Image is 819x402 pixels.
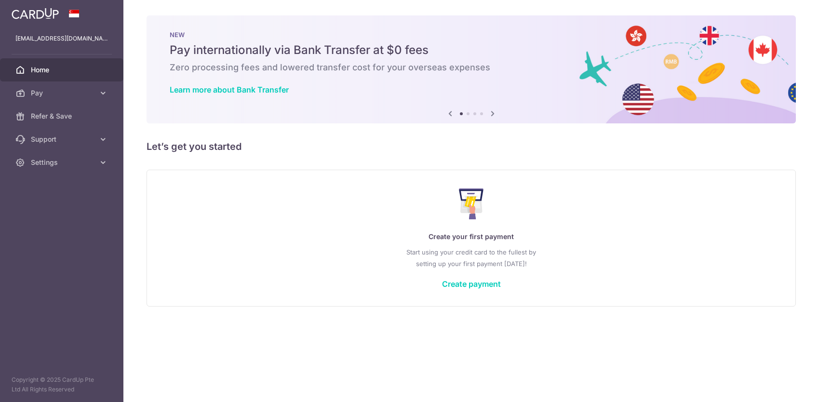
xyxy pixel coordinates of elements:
h5: Pay internationally via Bank Transfer at $0 fees [170,42,773,58]
h6: Zero processing fees and lowered transfer cost for your overseas expenses [170,62,773,73]
span: Support [31,134,94,144]
span: Settings [31,158,94,167]
img: Bank transfer banner [147,15,796,123]
span: Home [31,65,94,75]
p: NEW [170,31,773,39]
h5: Let’s get you started [147,139,796,154]
span: Pay [31,88,94,98]
p: Start using your credit card to the fullest by setting up your first payment [DATE]! [166,246,776,269]
img: Make Payment [459,188,483,219]
iframe: Opens a widget where you can find more information [757,373,809,397]
a: Create payment [442,279,501,289]
p: [EMAIL_ADDRESS][DOMAIN_NAME] [15,34,108,43]
span: Refer & Save [31,111,94,121]
a: Learn more about Bank Transfer [170,85,289,94]
p: Create your first payment [166,231,776,242]
img: CardUp [12,8,59,19]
